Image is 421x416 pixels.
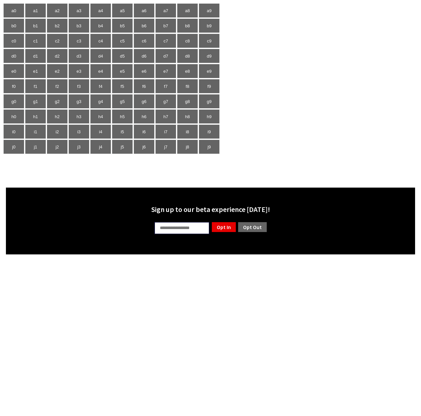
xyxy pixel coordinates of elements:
[177,140,198,154] td: j8
[90,49,111,63] td: d4
[25,3,46,18] td: a1
[3,140,24,154] td: j0
[90,34,111,48] td: c4
[68,49,89,63] td: d3
[199,34,220,48] td: c9
[90,18,111,33] td: b4
[68,94,89,109] td: g3
[177,109,198,124] td: h8
[177,3,198,18] td: a8
[112,140,133,154] td: j5
[90,140,111,154] td: j4
[199,94,220,109] td: g9
[112,3,133,18] td: a5
[90,79,111,93] td: f4
[25,49,46,63] td: d1
[3,34,24,48] td: c0
[90,64,111,78] td: e4
[199,79,220,93] td: f9
[177,18,198,33] td: b8
[3,94,24,109] td: g0
[25,140,46,154] td: j1
[155,124,176,139] td: i7
[3,3,24,18] td: a0
[112,94,133,109] td: g5
[155,3,176,18] td: a7
[90,94,111,109] td: g4
[47,3,68,18] td: a2
[112,64,133,78] td: e5
[112,34,133,48] td: c5
[90,109,111,124] td: h4
[134,3,155,18] td: a6
[25,64,46,78] td: e1
[47,140,68,154] td: j2
[25,94,46,109] td: g1
[155,140,176,154] td: j7
[68,64,89,78] td: e3
[134,18,155,33] td: b6
[134,124,155,139] td: i6
[155,109,176,124] td: h7
[199,140,220,154] td: j9
[177,49,198,63] td: d8
[155,64,176,78] td: e7
[177,34,198,48] td: c8
[199,49,220,63] td: d9
[47,124,68,139] td: i2
[155,94,176,109] td: g7
[211,221,236,233] a: Opt In
[177,124,198,139] td: i8
[134,109,155,124] td: h6
[112,18,133,33] td: b5
[90,3,111,18] td: a4
[47,18,68,33] td: b2
[199,64,220,78] td: e9
[199,3,220,18] td: a9
[68,3,89,18] td: a3
[47,79,68,93] td: f2
[3,124,24,139] td: i0
[3,109,24,124] td: h0
[199,109,220,124] td: h9
[47,94,68,109] td: g2
[10,205,411,214] div: Sign up to our beta experience [DATE]!
[68,140,89,154] td: j3
[68,18,89,33] td: b3
[134,64,155,78] td: e6
[177,94,198,109] td: g8
[3,49,24,63] td: d0
[237,221,267,233] a: Opt Out
[25,18,46,33] td: b1
[68,79,89,93] td: f3
[112,49,133,63] td: d5
[25,79,46,93] td: f1
[134,140,155,154] td: j6
[134,94,155,109] td: g6
[25,124,46,139] td: i1
[47,109,68,124] td: h2
[112,109,133,124] td: h5
[199,18,220,33] td: b9
[25,109,46,124] td: h1
[47,49,68,63] td: d2
[177,64,198,78] td: e8
[68,124,89,139] td: i3
[90,124,111,139] td: i4
[3,18,24,33] td: b0
[112,79,133,93] td: f5
[68,109,89,124] td: h3
[134,34,155,48] td: c6
[134,49,155,63] td: d6
[3,64,24,78] td: e0
[25,34,46,48] td: c1
[3,79,24,93] td: f0
[199,124,220,139] td: i9
[68,34,89,48] td: c3
[155,34,176,48] td: c7
[177,79,198,93] td: f8
[47,64,68,78] td: e2
[155,49,176,63] td: d7
[112,124,133,139] td: i5
[47,34,68,48] td: c2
